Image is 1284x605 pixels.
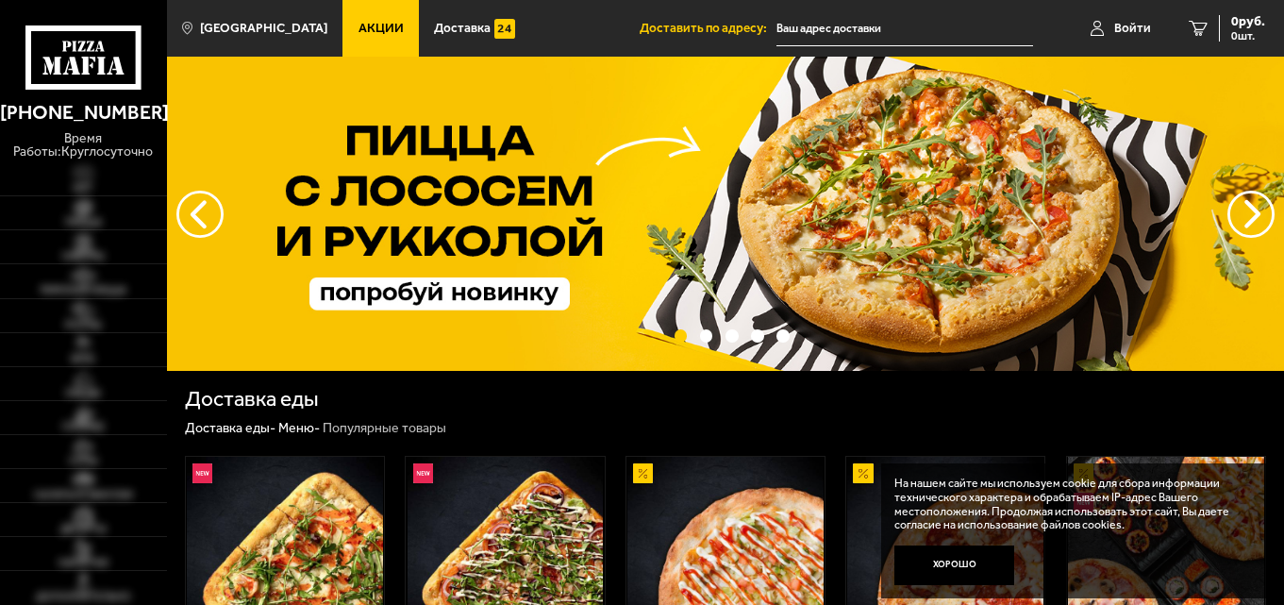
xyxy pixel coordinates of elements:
span: [GEOGRAPHIC_DATA] [200,22,327,35]
button: точки переключения [751,329,764,343]
button: точки переключения [700,329,713,343]
p: На нашем сайте мы используем cookie для сбора информации технического характера и обрабатываем IP... [894,477,1242,532]
span: 0 руб. [1231,15,1265,28]
input: Ваш адрес доставки [776,11,1033,46]
span: Доставить по адресу: [640,22,776,35]
span: Акции [359,22,404,35]
img: Акционный [853,463,873,483]
img: Новинка [413,463,433,483]
button: точки переключения [675,329,688,343]
img: Новинка [192,463,212,483]
span: Войти [1114,22,1151,35]
button: предыдущий [1227,191,1275,238]
a: Доставка еды- [185,420,275,436]
span: Доставка [434,22,491,35]
img: Акционный [633,463,653,483]
span: 0 шт. [1231,30,1265,42]
button: следующий [176,191,224,238]
button: точки переключения [725,329,739,343]
a: Меню- [278,420,320,436]
button: точки переключения [776,329,790,343]
h1: Доставка еды [185,389,319,411]
button: Хорошо [894,546,1015,586]
div: Популярные товары [323,420,446,437]
img: 15daf4d41897b9f0e9f617042186c801.svg [494,19,514,39]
